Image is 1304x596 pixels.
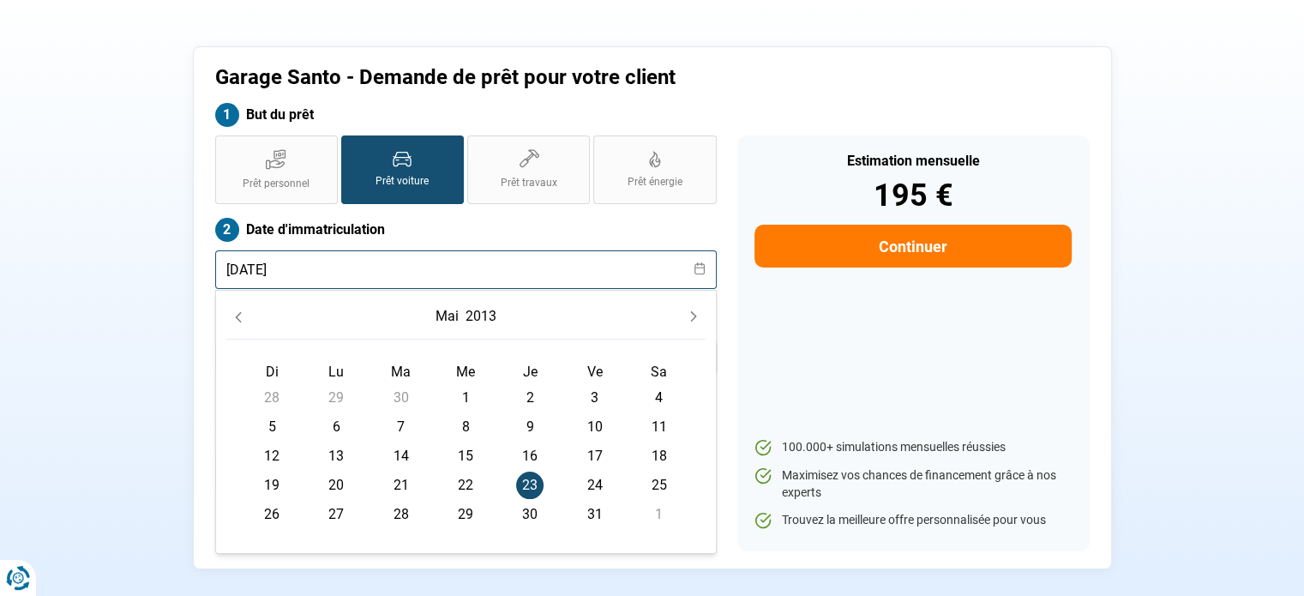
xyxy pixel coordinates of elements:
[562,383,627,412] td: 3
[516,384,544,412] span: 2
[258,384,285,412] span: 28
[462,301,500,332] button: Choose Year
[498,383,562,412] td: 2
[322,472,350,499] span: 20
[646,384,673,412] span: 4
[322,384,350,412] span: 29
[433,500,497,529] td: 29
[452,501,479,528] span: 29
[369,383,433,412] td: 30
[432,301,462,332] button: Choose Month
[754,467,1071,501] li: Maximisez vos chances de financement grâce à nos experts
[452,442,479,470] span: 15
[322,442,350,470] span: 13
[754,439,1071,456] li: 100.000+ simulations mensuelles réussies
[754,225,1071,268] button: Continuer
[516,501,544,528] span: 30
[498,471,562,500] td: 23
[258,442,285,470] span: 12
[627,412,691,442] td: 11
[376,174,429,189] span: Prêt voiture
[646,472,673,499] span: 25
[627,442,691,471] td: 18
[433,471,497,500] td: 22
[516,472,544,499] span: 23
[433,383,497,412] td: 1
[240,471,304,500] td: 19
[516,442,544,470] span: 16
[388,472,415,499] span: 21
[388,413,415,441] span: 7
[498,442,562,471] td: 16
[581,442,609,470] span: 17
[388,384,415,412] span: 30
[304,412,369,442] td: 6
[433,412,497,442] td: 8
[240,383,304,412] td: 28
[452,472,479,499] span: 22
[452,413,479,441] span: 8
[258,413,285,441] span: 5
[391,364,411,380] span: Ma
[328,364,344,380] span: Lu
[581,413,609,441] span: 10
[498,500,562,529] td: 30
[322,413,350,441] span: 6
[388,442,415,470] span: 14
[258,501,285,528] span: 26
[646,442,673,470] span: 18
[215,65,866,90] h1: Garage Santo - Demande de prêt pour votre client
[304,442,369,471] td: 13
[754,180,1071,211] div: 195 €
[388,501,415,528] span: 28
[226,304,250,328] button: Previous Month
[516,413,544,441] span: 9
[498,412,562,442] td: 9
[369,500,433,529] td: 28
[562,442,627,471] td: 17
[581,384,609,412] span: 3
[243,177,309,191] span: Prêt personnel
[628,175,682,190] span: Prêt énergie
[369,471,433,500] td: 21
[215,103,717,127] label: But du prêt
[587,364,603,380] span: Ve
[304,383,369,412] td: 29
[646,413,673,441] span: 11
[322,501,350,528] span: 27
[369,412,433,442] td: 7
[240,412,304,442] td: 5
[562,471,627,500] td: 24
[682,304,706,328] button: Next Month
[240,442,304,471] td: 12
[433,442,497,471] td: 15
[523,364,538,380] span: Je
[266,364,279,380] span: Di
[627,500,691,529] td: 1
[754,512,1071,529] li: Trouvez la meilleure offre personnalisée pour vous
[452,384,479,412] span: 1
[240,500,304,529] td: 26
[456,364,475,380] span: Me
[562,412,627,442] td: 10
[258,472,285,499] span: 19
[304,500,369,529] td: 27
[215,250,717,289] input: jj/mm/aaaa
[651,364,667,380] span: Sa
[215,290,717,554] div: Choose Date
[627,471,691,500] td: 25
[369,442,433,471] td: 14
[562,500,627,529] td: 31
[754,154,1071,168] div: Estimation mensuelle
[627,383,691,412] td: 4
[646,501,673,528] span: 1
[304,471,369,500] td: 20
[215,218,717,242] label: Date d'immatriculation
[501,176,557,190] span: Prêt travaux
[581,472,609,499] span: 24
[581,501,609,528] span: 31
